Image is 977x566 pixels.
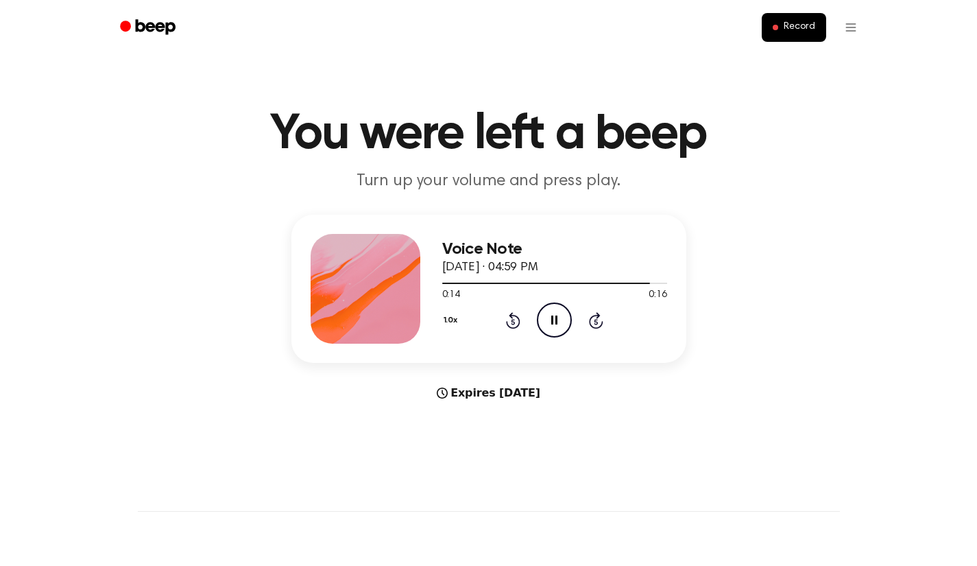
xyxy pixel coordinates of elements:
span: Record [784,21,815,34]
h1: You were left a beep [138,110,840,159]
div: Expires [DATE] [291,385,686,401]
span: 0:16 [649,288,666,303]
span: 0:14 [442,288,460,303]
h3: Voice Note [442,240,667,259]
span: [DATE] · 04:59 PM [442,261,538,274]
a: Beep [110,14,188,41]
button: Open menu [834,11,867,44]
button: Record [762,13,825,42]
p: Turn up your volume and press play. [226,170,752,193]
button: 1.0x [442,309,463,332]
